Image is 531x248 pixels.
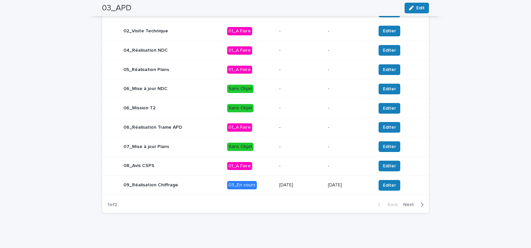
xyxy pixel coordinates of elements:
[405,3,429,13] button: Edit
[227,123,252,132] div: 01_A Faire
[328,144,371,150] p: -
[102,41,429,60] tr: 04_Réalisation NDC01_A Faire--Editer
[123,125,182,130] p: 06_Réalisation Trame APD
[123,86,167,92] p: 06_Mise à jour NDC
[123,28,168,34] p: 02_Visite Technique
[328,67,371,73] p: -
[383,86,396,92] span: Editer
[279,144,323,150] p: -
[373,202,401,208] button: Back
[227,104,253,112] div: Sans Objet
[379,26,400,36] button: Editer
[279,182,323,188] p: [DATE]
[123,48,168,53] p: 04_Réalisation NDC
[227,27,252,35] div: 01_A Faire
[328,182,371,188] p: [DATE]
[227,46,252,55] div: 01_A Faire
[102,176,429,195] tr: 09_Réalisation Chiffrage03_En cours[DATE][DATE]Editer
[403,202,418,207] span: Next
[383,163,396,169] span: Editer
[384,202,398,207] span: Back
[279,28,323,34] p: -
[383,28,396,34] span: Editer
[102,79,429,99] tr: 06_Mise à jour NDCSans Objet--Editer
[102,3,131,13] h2: 03_APD
[279,105,323,111] p: -
[328,86,371,92] p: -
[328,125,371,130] p: -
[227,162,252,170] div: 01_A Faire
[328,48,371,53] p: -
[123,144,169,150] p: 07_Mise à jour Plans
[123,182,178,188] p: 09_Réalisation Chiffrage
[328,163,371,169] p: -
[379,103,400,114] button: Editer
[279,86,323,92] p: -
[383,66,396,73] span: Editer
[401,202,429,208] button: Next
[379,45,400,56] button: Editer
[227,181,257,189] div: 03_En cours
[227,143,253,151] div: Sans Objet
[227,66,252,74] div: 01_A Faire
[383,124,396,131] span: Editer
[123,67,169,73] p: 05_Réalisation Plans
[383,143,396,150] span: Editer
[416,6,425,10] span: Edit
[279,163,323,169] p: -
[102,118,429,137] tr: 06_Réalisation Trame APD01_A Faire--Editer
[383,105,396,112] span: Editer
[328,28,371,34] p: -
[379,64,400,75] button: Editer
[383,47,396,54] span: Editer
[379,180,400,191] button: Editer
[279,67,323,73] p: -
[383,182,396,189] span: Editer
[379,141,400,152] button: Editer
[102,60,429,79] tr: 05_Réalisation Plans01_A Faire--Editer
[279,125,323,130] p: -
[379,161,400,171] button: Editer
[328,105,371,111] p: -
[102,137,429,156] tr: 07_Mise à jour PlansSans Objet--Editer
[123,163,154,169] p: 08_Avis CSPS
[279,48,323,53] p: -
[102,197,122,213] p: 1 of 2
[102,21,429,41] tr: 02_Visite Technique01_A Faire--Editer
[123,105,155,111] p: 06_Mission T2
[102,156,429,176] tr: 08_Avis CSPS01_A Faire--Editer
[227,85,253,93] div: Sans Objet
[102,99,429,118] tr: 06_Mission T2Sans Objet--Editer
[379,84,400,94] button: Editer
[379,122,400,133] button: Editer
